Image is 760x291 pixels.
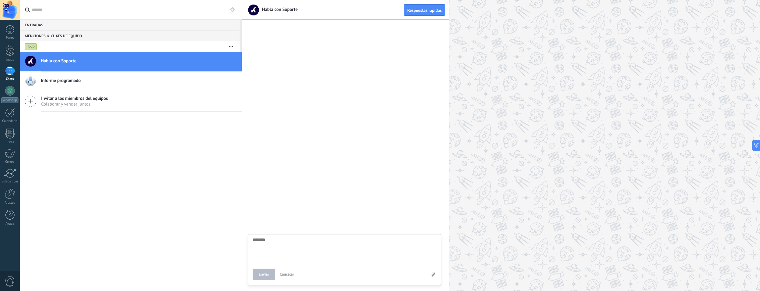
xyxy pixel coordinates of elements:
[280,272,294,277] span: Cancelar
[1,58,19,62] div: Leads
[253,269,275,280] button: Enviar
[1,36,19,40] div: Panel
[20,52,242,71] a: Habla con Soporte
[20,30,240,41] div: Menciones & Chats de equipo
[259,272,269,276] span: Enviar
[1,160,19,164] div: Correo
[41,96,108,101] span: Invitar a los miembros del equipos
[1,180,19,184] div: Estadísticas
[25,43,37,50] div: Todo
[41,101,108,107] span: Colaborar y vender juntos
[20,19,240,30] div: Entradas
[224,41,237,52] button: Más
[277,269,297,280] button: Cancelar
[1,222,19,226] div: Ayuda
[1,201,19,205] div: Ajustes
[404,4,445,16] button: Respuestas rápidas
[1,97,18,103] div: WhatsApp
[1,140,19,144] div: Listas
[20,72,242,91] a: Informe programado
[407,8,442,12] span: Respuestas rápidas
[41,58,77,64] span: Habla con Soporte
[1,77,19,81] div: Chats
[41,78,81,84] span: Informe programado
[258,7,298,12] span: Habla con Soporte
[1,119,19,123] div: Calendario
